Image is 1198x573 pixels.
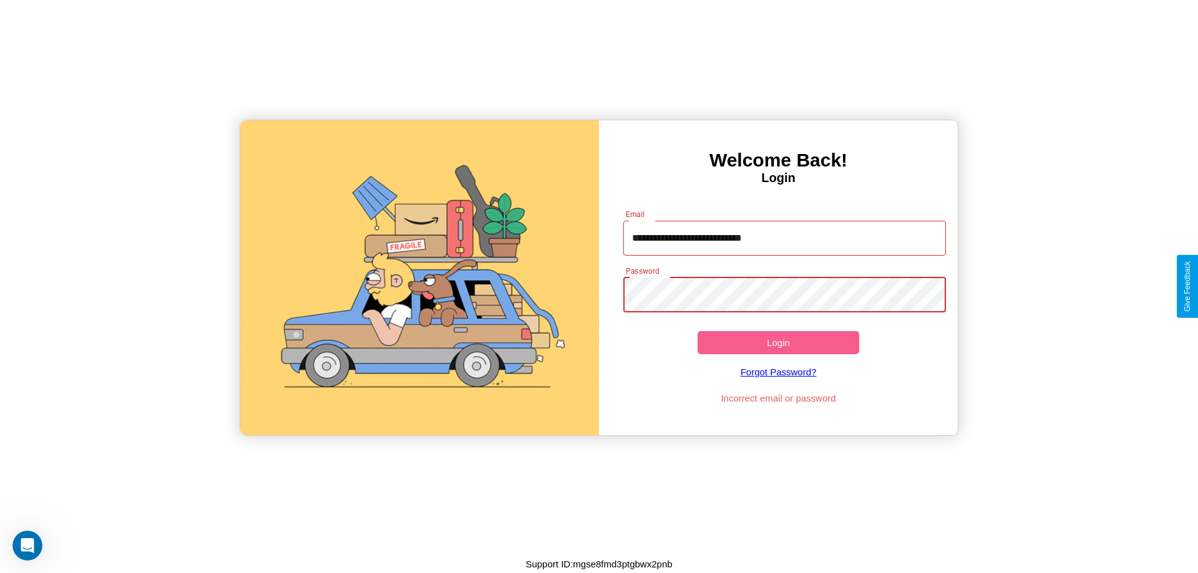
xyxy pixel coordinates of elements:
[1183,261,1192,312] div: Give Feedback
[599,150,958,171] h3: Welcome Back!
[698,331,859,354] button: Login
[12,531,42,561] iframe: Intercom live chat
[617,390,940,407] p: Incorrect email or password
[626,209,645,219] label: Email
[626,266,659,276] label: Password
[525,556,672,572] p: Support ID: mgse8fmd3ptgbwx2pnb
[599,171,958,185] h4: Login
[617,354,940,390] a: Forgot Password?
[240,120,599,435] img: gif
